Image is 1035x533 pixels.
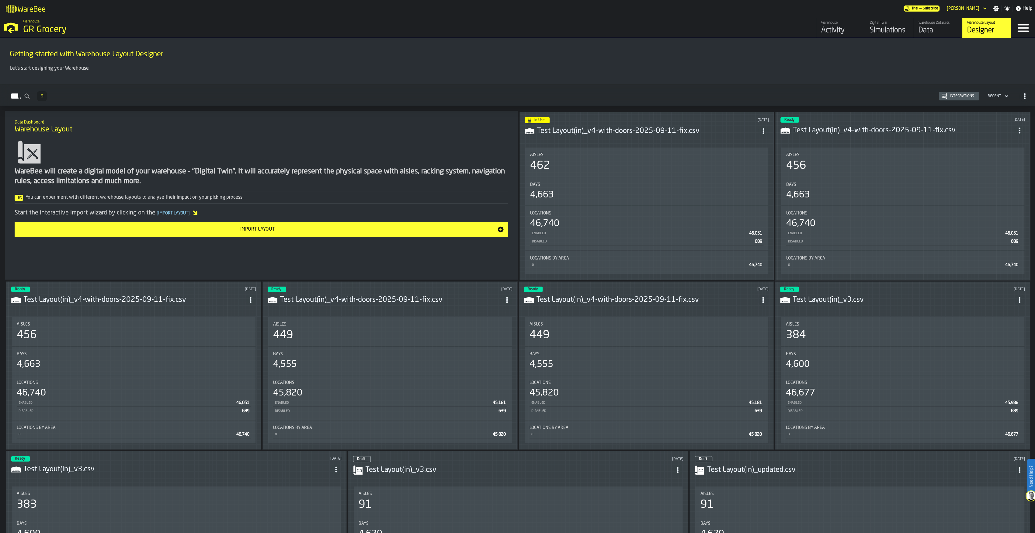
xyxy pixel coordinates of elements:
[660,118,769,122] div: Updated: 9/16/2025, 4:36:30 AM Created: 9/16/2025, 4:33:27 AM
[904,5,939,12] div: Menu Subscription
[531,263,747,267] div: 0
[530,229,764,237] div: StatList-item-Enabled
[17,407,251,415] div: StatList-item-Disabled
[786,388,815,399] div: 46,677
[353,456,371,462] div: status-0 2
[530,182,764,187] div: Title
[530,218,559,229] div: 46,740
[17,322,251,327] div: Title
[787,263,1003,267] div: 0
[524,287,543,292] div: status-3 2
[700,521,1019,526] div: Title
[10,48,1025,50] h2: Sub Title
[786,182,1019,187] div: Title
[280,295,502,305] div: Test Layout(in)_v4-with-doors-2025-09-11-fix.csv
[792,295,1014,305] h3: Test Layout(in)_v3.csv
[707,465,1014,475] h3: Test Layout(in)_updated.csv
[359,521,678,526] div: Title
[775,112,1030,280] div: ItemListCard-DashboardItemContainer
[700,491,1019,496] div: Title
[268,287,286,292] div: status-3 2
[695,486,1024,516] div: stat-Aisles
[967,21,1006,25] div: Warehouse Layout
[780,316,1025,444] section: card-LayoutDashboardCard
[273,380,507,385] div: Title
[530,425,568,430] span: Locations by Area
[786,430,1019,438] div: StatList-item-0
[912,6,918,11] span: Trial
[530,152,544,157] span: Aisles
[11,287,30,292] div: status-3 2
[365,465,672,475] div: Test Layout(in)_v3.csv
[988,94,1001,98] div: DropdownMenuValue-4
[780,146,1025,275] section: card-LayoutDashboardCard
[962,18,1011,38] a: link-to-/wh/i/e451d98b-95f6-4604-91ff-c80219f9c36d/designer
[268,317,512,346] div: stat-Aisles
[17,491,336,496] div: Title
[23,295,245,305] h3: Test Layout(in)_v4-with-doors-2025-09-11-fix.csv
[268,316,512,444] section: card-LayoutDashboardCard
[525,148,769,177] div: stat-Aisles
[273,322,287,327] span: Aisles
[262,281,518,450] div: ItemListCard-DashboardItemContainer
[530,380,763,385] div: Title
[268,347,512,375] div: stat-Bays
[12,420,255,443] div: stat-Locations by Area
[17,352,251,357] div: Title
[781,148,1024,177] div: stat-Aisles
[530,359,553,370] div: 4,555
[537,126,758,136] h3: Test Layout(in)_v4-with-doors-2025-09-11-fix.csv
[530,256,764,261] div: Title
[530,211,764,216] div: Title
[786,211,1019,216] div: Title
[17,521,27,526] span: Bays
[530,322,543,327] span: Aisles
[786,152,799,157] span: Aisles
[144,287,256,291] div: Updated: 9/15/2025, 3:25:50 PM Created: 9/15/2025, 3:22:05 PM
[786,256,1019,261] div: Title
[271,287,281,291] span: Ready
[273,399,507,407] div: StatList-item-Enabled
[821,26,860,35] div: Activity
[700,521,710,526] span: Bays
[786,322,1019,327] div: Title
[15,195,23,201] span: Tip:
[947,94,977,98] div: Integrations
[519,281,774,450] div: ItemListCard-DashboardItemContainer
[273,322,507,327] div: Title
[15,209,508,217] div: Start the interactive import wizard by clicking on the
[11,316,256,444] section: card-LayoutDashboardCard
[786,425,1019,430] div: Title
[530,160,550,172] div: 462
[787,232,1003,235] div: Enabled
[1002,5,1012,12] label: button-toggle-Notifications
[359,499,372,511] div: 91
[775,281,1030,450] div: ItemListCard-DashboardItemContainer
[274,401,490,405] div: Enabled
[531,433,747,437] div: 0
[919,26,957,35] div: Data
[913,118,1025,122] div: Updated: 9/15/2025, 3:51:11 PM Created: 9/15/2025, 3:47:30 PM
[18,409,240,413] div: Disabled
[528,457,683,461] div: Updated: 9/8/2025, 12:37:24 PM Created: 8/29/2025, 5:21:40 PM
[274,409,496,413] div: Disabled
[6,281,261,450] div: ItemListCard-DashboardItemContainer
[821,21,860,25] div: Warehouse
[947,6,979,11] div: DropdownMenuValue-Sandhya Gopakumar
[786,359,809,370] div: 4,600
[498,409,506,413] span: 639
[1011,409,1018,413] span: 689
[273,425,507,430] div: Title
[1013,5,1035,12] label: button-toggle-Help
[990,5,1001,12] label: button-toggle-Settings
[530,237,764,246] div: StatList-item-Disabled
[793,126,1014,135] div: Test Layout(in)_v4-with-doors-2025-09-11-fix.csv
[12,375,255,420] div: stat-Locations
[530,322,763,327] div: Title
[534,118,545,122] span: In Use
